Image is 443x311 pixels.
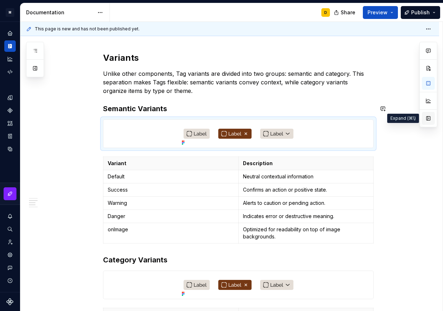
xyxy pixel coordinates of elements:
svg: Supernova Logo [6,298,14,305]
p: Neutral contextual information [243,173,369,180]
a: Code automation [4,66,16,78]
h2: Variants [103,52,374,64]
p: Unlike other components, Tag variants are divided into two groups: semantic and category. This se... [103,69,374,95]
a: Settings [4,249,16,261]
span: Preview [367,9,388,16]
p: Success [108,186,234,193]
button: Share [330,6,360,19]
div: Expand (⌘\) [387,114,419,123]
a: Home [4,28,16,39]
h3: Category Variants [103,255,374,265]
img: 043fca42-819d-4727-90e9-8a8ce9601fac.png [179,120,298,148]
a: Assets [4,118,16,129]
a: Invite team [4,236,16,248]
p: Confirms an action or positive state. [243,186,369,193]
a: Data sources [4,143,16,155]
div: Documentation [26,9,94,16]
p: Default [108,173,234,180]
img: 043fca42-819d-4727-90e9-8a8ce9601fac.png [179,271,298,299]
button: Publish [401,6,440,19]
span: This page is new and has not been published yet. [35,26,140,32]
h3: Semantic Variants [103,104,374,114]
p: Alerts to caution or pending action. [243,199,369,207]
p: Optimized for readability on top of image backgrounds. [243,226,369,240]
button: Preview [363,6,398,19]
div: M [6,8,14,17]
a: Components [4,105,16,116]
a: Documentation [4,40,16,52]
p: Warning [108,199,234,207]
span: Share [341,9,355,16]
p: Danger [108,213,234,220]
div: D [324,10,327,15]
a: Analytics [4,53,16,65]
button: Search ⌘K [4,223,16,235]
button: Notifications [4,211,16,222]
p: onImage [108,226,234,233]
button: Contact support [4,262,16,273]
span: Publish [411,9,430,16]
button: M [1,5,19,20]
a: Design tokens [4,92,16,103]
a: Storybook stories [4,130,16,142]
p: Description [243,160,369,167]
p: Indicates error or destructive meaning. [243,213,369,220]
p: Variant [108,160,234,167]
